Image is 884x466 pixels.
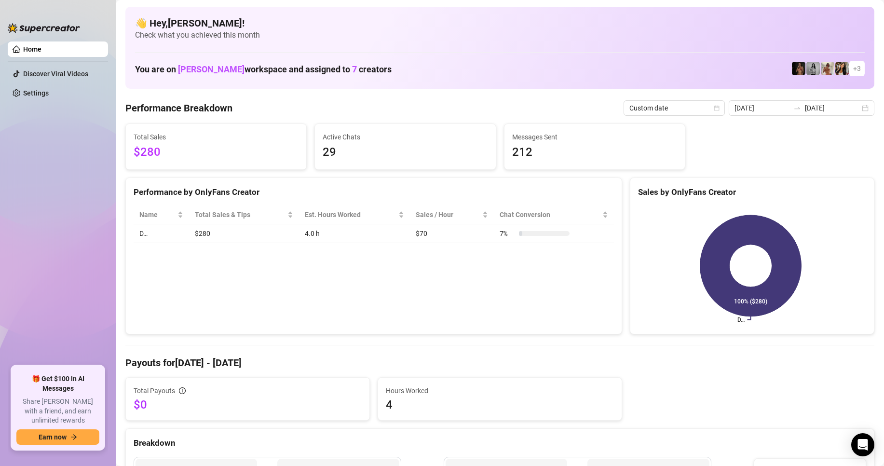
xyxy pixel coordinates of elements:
span: Check what you achieved this month [135,30,865,41]
a: Settings [23,89,49,97]
a: Home [23,45,41,53]
span: $0 [134,397,362,412]
h4: Payouts for [DATE] - [DATE] [125,356,874,370]
span: 4 [386,397,614,412]
span: 212 [512,143,677,162]
td: 4.0 h [299,224,410,243]
div: Breakdown [134,437,866,450]
span: Name [139,209,176,220]
img: Green [821,62,834,75]
span: [PERSON_NAME] [178,64,245,74]
span: info-circle [179,387,186,394]
th: Name [134,206,189,224]
span: $280 [134,143,299,162]
span: Chat Conversion [500,209,600,220]
a: Discover Viral Videos [23,70,88,78]
span: to [793,104,801,112]
span: Earn now [39,433,67,441]
span: Active Chats [323,132,488,142]
span: swap-right [793,104,801,112]
span: 29 [323,143,488,162]
div: Sales by OnlyFans Creator [638,186,866,199]
span: Sales / Hour [416,209,480,220]
img: logo-BBDzfeDw.svg [8,23,80,33]
span: 7 % [500,228,515,239]
button: Earn nowarrow-right [16,429,99,445]
span: calendar [714,105,720,111]
th: Sales / Hour [410,206,494,224]
td: $280 [189,224,299,243]
img: AD [835,62,849,75]
span: 🎁 Get $100 in AI Messages [16,374,99,393]
span: 7 [352,64,357,74]
span: Share [PERSON_NAME] with a friend, and earn unlimited rewards [16,397,99,425]
span: Total Payouts [134,385,175,396]
h4: 👋 Hey, [PERSON_NAME] ! [135,16,865,30]
input: Start date [734,103,789,113]
span: Custom date [629,101,719,115]
input: End date [805,103,860,113]
span: arrow-right [70,434,77,440]
h1: You are on workspace and assigned to creators [135,64,392,75]
img: D [792,62,805,75]
span: Hours Worked [386,385,614,396]
th: Chat Conversion [494,206,614,224]
h4: Performance Breakdown [125,101,232,115]
div: Performance by OnlyFans Creator [134,186,614,199]
div: Est. Hours Worked [305,209,396,220]
span: Total Sales & Tips [195,209,286,220]
span: + 3 [853,63,861,74]
text: D… [737,316,745,323]
span: Messages Sent [512,132,677,142]
img: A [806,62,820,75]
td: D… [134,224,189,243]
th: Total Sales & Tips [189,206,299,224]
td: $70 [410,224,494,243]
span: Total Sales [134,132,299,142]
div: Open Intercom Messenger [851,433,874,456]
